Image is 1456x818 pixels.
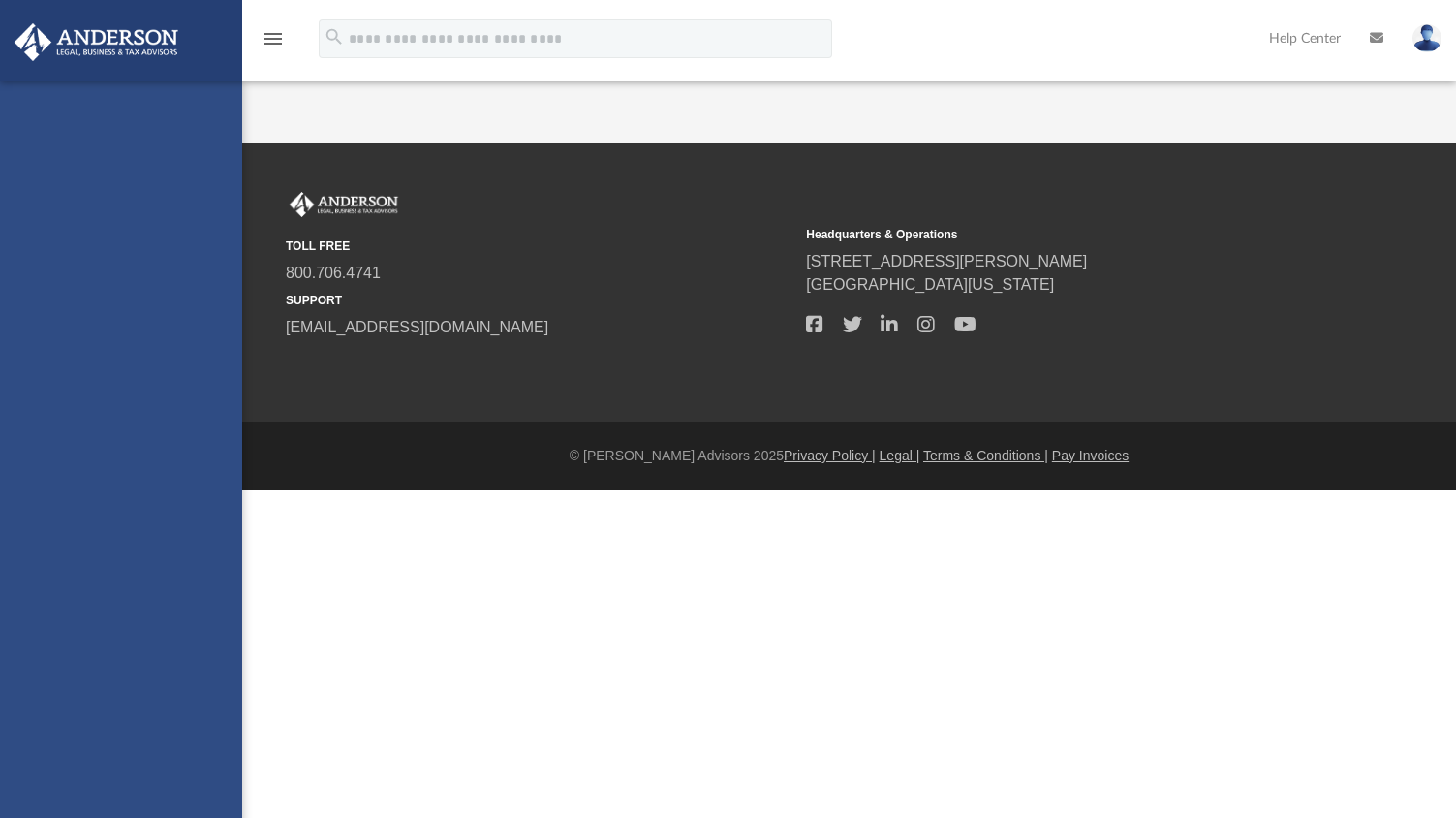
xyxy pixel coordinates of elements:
a: [EMAIL_ADDRESS][DOMAIN_NAME] [286,319,548,335]
small: TOLL FREE [286,237,792,255]
img: Anderson Advisors Platinum Portal [9,23,184,61]
img: Anderson Advisors Platinum Portal [286,192,402,217]
small: SUPPORT [286,292,792,309]
i: menu [262,27,285,50]
a: [GEOGRAPHIC_DATA][US_STATE] [806,276,1054,293]
a: Terms & Conditions | [923,448,1048,463]
div: © [PERSON_NAME] Advisors 2025 [242,446,1456,466]
a: menu [262,37,285,50]
a: 800.706.4741 [286,265,381,281]
i: search [324,26,345,47]
a: Pay Invoices [1052,448,1129,463]
a: Privacy Policy | [784,448,876,463]
small: Headquarters & Operations [806,226,1313,243]
a: Legal | [880,448,920,463]
a: [STREET_ADDRESS][PERSON_NAME] [806,253,1087,269]
img: User Pic [1412,24,1441,52]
